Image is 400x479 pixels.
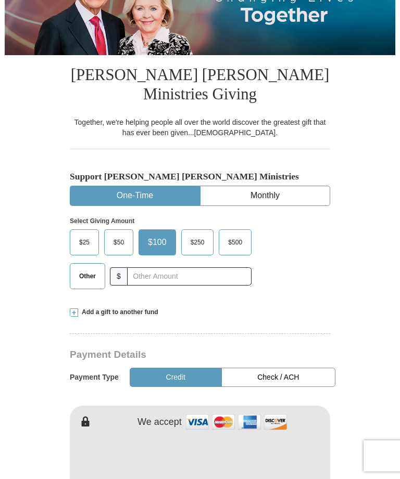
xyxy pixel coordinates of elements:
[70,187,199,206] button: One-Time
[74,269,101,284] span: Other
[70,218,134,225] strong: Select Giving Amount
[143,235,172,251] span: $100
[137,417,182,429] h4: We accept
[201,187,330,206] button: Monthly
[70,118,330,138] div: Together, we're helping people all over the world discover the greatest gift that has ever been g...
[74,235,95,251] span: $25
[184,411,289,434] img: credit cards accepted
[70,56,330,118] h1: [PERSON_NAME] [PERSON_NAME] Ministries Giving
[70,349,335,361] h3: Payment Details
[130,368,222,387] button: Credit
[70,373,119,382] h5: Payment Type
[221,368,335,387] button: Check / ACH
[185,235,210,251] span: $250
[78,308,158,317] span: Add a gift to another fund
[70,172,330,183] h5: Support [PERSON_NAME] [PERSON_NAME] Ministries
[223,235,247,251] span: $500
[108,235,129,251] span: $50
[127,268,252,286] input: Other Amount
[110,268,128,286] span: $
